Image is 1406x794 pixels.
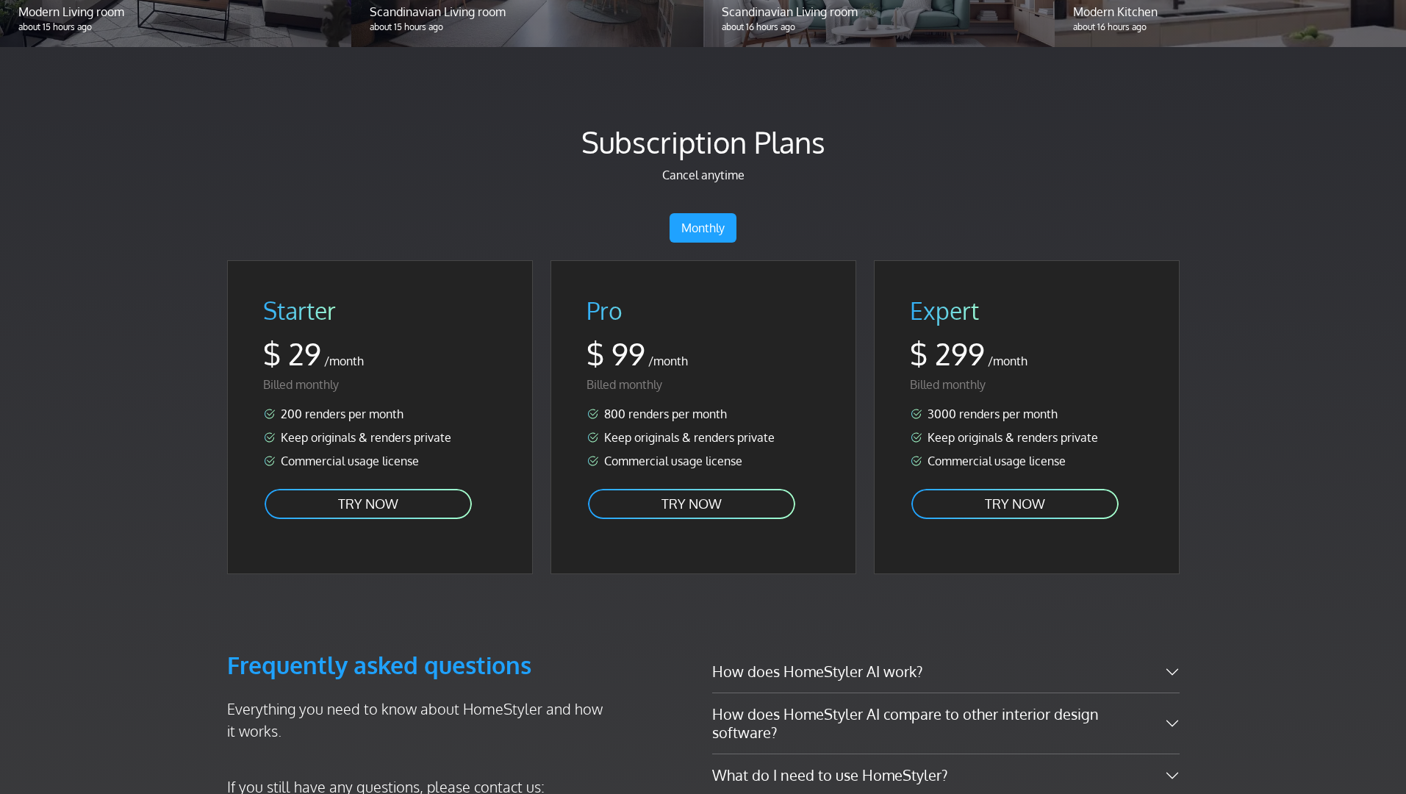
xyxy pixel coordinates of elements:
p: about 15 hours ago [18,21,333,34]
span: $ 29 [263,335,321,372]
p: Modern Kitchen [1073,3,1388,21]
p: about 16 hours ago [722,21,1036,34]
a: TRY NOW [263,487,473,521]
h3: Frequently asked questions [227,651,614,680]
li: Keep originals & renders private [587,429,820,446]
button: How does HomeStyler AI work? [712,651,1180,693]
a: Monthly [670,213,736,243]
span: /month [648,354,688,368]
span: Billed monthly [263,377,339,392]
p: about 15 hours ago [370,21,684,34]
a: TRY NOW [587,487,797,521]
li: 800 renders per month [587,405,820,423]
h2: Starter [263,296,497,326]
p: about 16 hours ago [1073,21,1388,34]
span: $ 299 [910,335,985,372]
span: Billed monthly [910,377,986,392]
li: Keep originals & renders private [263,429,497,446]
h2: Expert [910,296,1144,326]
h1: Subscription Plans [227,124,1180,160]
li: Commercial usage license [910,452,1144,470]
p: Scandinavian Living room [370,3,684,21]
p: Everything you need to know about HomeStyler and how it works. [227,698,614,742]
span: /month [324,354,364,368]
span: Billed monthly [587,377,662,392]
button: How does HomeStyler AI compare to other interior design software? [712,693,1180,754]
li: Commercial usage license [587,452,820,470]
p: Modern Living room [18,3,333,21]
li: Keep originals & renders private [910,429,1144,446]
p: Cancel anytime [227,166,1180,184]
span: /month [988,354,1027,368]
a: TRY NOW [910,487,1120,521]
li: 3000 renders per month [910,405,1144,423]
h2: Pro [587,296,820,326]
span: $ 99 [587,335,645,372]
p: Scandinavian Living room [722,3,1036,21]
li: 200 renders per month [263,405,497,423]
li: Commercial usage license [263,452,497,470]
